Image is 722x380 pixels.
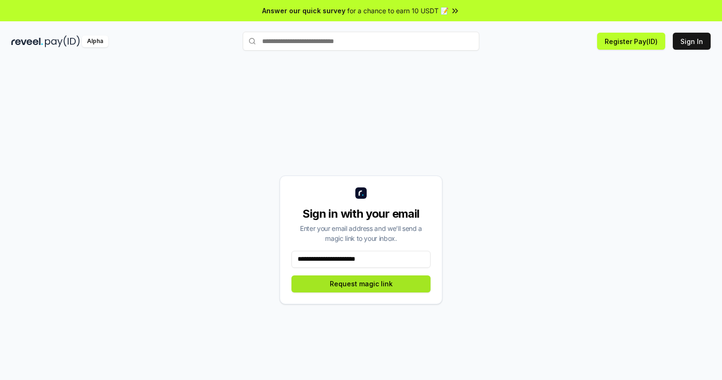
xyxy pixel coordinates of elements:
button: Register Pay(ID) [597,33,665,50]
img: logo_small [355,187,367,199]
div: Sign in with your email [291,206,431,221]
button: Sign In [673,33,711,50]
img: reveel_dark [11,35,43,47]
img: pay_id [45,35,80,47]
span: for a chance to earn 10 USDT 📝 [347,6,449,16]
button: Request magic link [291,275,431,292]
span: Answer our quick survey [262,6,345,16]
div: Enter your email address and we’ll send a magic link to your inbox. [291,223,431,243]
div: Alpha [82,35,108,47]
